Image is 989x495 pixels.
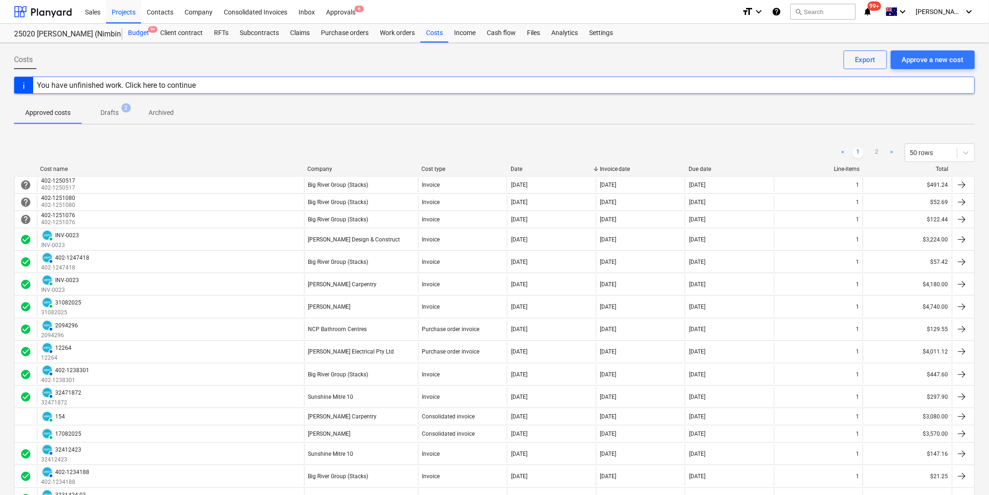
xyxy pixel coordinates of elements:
div: NCP Bathroom Centres [308,326,367,332]
p: Archived [149,108,174,118]
img: xero.svg [43,429,52,438]
div: Client contract [155,24,208,42]
div: Invoice [422,182,440,188]
div: Invoice was approved [20,369,31,380]
div: $21.25 [863,466,952,486]
div: [DATE] [689,216,705,223]
div: [DATE] [689,182,705,188]
div: Invoice [422,236,440,243]
div: [DATE] [511,431,527,437]
div: Approve a new cost [902,54,964,66]
div: Work orders [374,24,420,42]
div: [DATE] [511,371,527,378]
div: [DATE] [600,182,617,188]
div: [DATE] [600,348,617,355]
div: [PERSON_NAME] Carpentry [308,281,377,288]
div: [DATE] [511,348,527,355]
div: $297.90 [863,387,952,407]
div: Total [867,166,949,172]
div: [DATE] [689,394,705,400]
p: 32471872 [41,399,81,407]
span: check_circle [20,391,31,403]
div: Invoice is waiting for an approval [20,214,31,225]
div: Invoice date [600,166,682,172]
div: Invoice was approved [20,301,31,312]
img: xero.svg [43,276,52,285]
div: Invoice has been synced with Xero and its status is currently AUTHORISED [41,319,53,332]
div: $491.24 [863,177,952,192]
div: [DATE] [689,473,705,480]
div: [PERSON_NAME] Carpentry [308,413,377,420]
div: You have unfinished work. Click here to continue [37,81,196,90]
div: [DATE] [689,348,705,355]
div: Invoice was approved [20,448,31,460]
div: 17082025 [55,431,81,437]
div: 32471872 [55,389,81,396]
div: [DATE] [600,259,617,265]
div: [PERSON_NAME] [308,431,351,437]
div: 1 [856,236,859,243]
div: Chat Widget [942,450,989,495]
p: 32412423 [41,456,81,464]
span: check_circle [20,369,31,380]
a: Settings [583,24,619,42]
div: [DATE] [600,371,617,378]
div: [DATE] [600,431,617,437]
div: [DATE] [511,473,527,480]
p: Approved costs [25,108,71,118]
p: INV-0023 [41,286,79,294]
a: Next page [886,147,897,158]
div: RFTs [208,24,234,42]
div: 1 [856,199,859,205]
div: Invoice was approved [20,256,31,268]
div: 12264 [55,345,71,351]
div: Invoice has been synced with Xero and its status is currently AUTHORISED [41,387,53,399]
div: Cost type [421,166,503,172]
div: Invoice has been synced with Xero and its status is currently AUTHORISED [41,466,53,478]
div: [DATE] [689,281,705,288]
i: keyboard_arrow_down [897,6,909,17]
div: Big River Group (Stacks) [308,473,369,480]
div: Big River Group (Stacks) [308,259,369,265]
div: 1 [856,304,859,310]
div: Invoice has been synced with Xero and its status is currently AUTHORISED [41,364,53,376]
div: [DATE] [600,326,617,332]
div: 402-1234188 [55,469,89,475]
div: $129.55 [863,319,952,339]
div: Date [511,166,592,172]
p: 402-1250517 [41,184,77,192]
div: [DATE] [600,304,617,310]
div: Big River Group (Stacks) [308,371,369,378]
div: [DATE] [511,259,527,265]
div: Sunshine Mitre 10 [308,394,354,400]
div: 1 [856,413,859,420]
span: help [20,179,31,191]
div: 402-1251076 [41,212,75,219]
div: [DATE] [511,236,527,243]
div: [DATE] [511,281,527,288]
img: xero.svg [43,388,52,397]
div: Big River Group (Stacks) [308,182,369,188]
a: Cash flow [481,24,521,42]
button: Approve a new cost [891,50,975,69]
a: Claims [285,24,315,42]
div: [DATE] [689,326,705,332]
i: keyboard_arrow_down [964,6,975,17]
p: 402-1251076 [41,219,77,226]
div: [DATE] [600,473,617,480]
img: xero.svg [43,321,52,330]
p: 31082025 [41,309,81,317]
i: notifications [863,6,873,17]
div: INV-0023 [55,232,79,239]
div: Invoice was approved [20,471,31,482]
div: 402-1238301 [55,367,89,374]
div: 402-1247418 [55,255,89,261]
span: 99+ [868,1,882,11]
div: 402-1250517 [41,177,75,184]
div: Invoice was approved [20,234,31,245]
span: 2 [121,103,131,113]
a: Income [448,24,481,42]
div: [DATE] [600,394,617,400]
div: Consolidated invoice [422,413,475,420]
